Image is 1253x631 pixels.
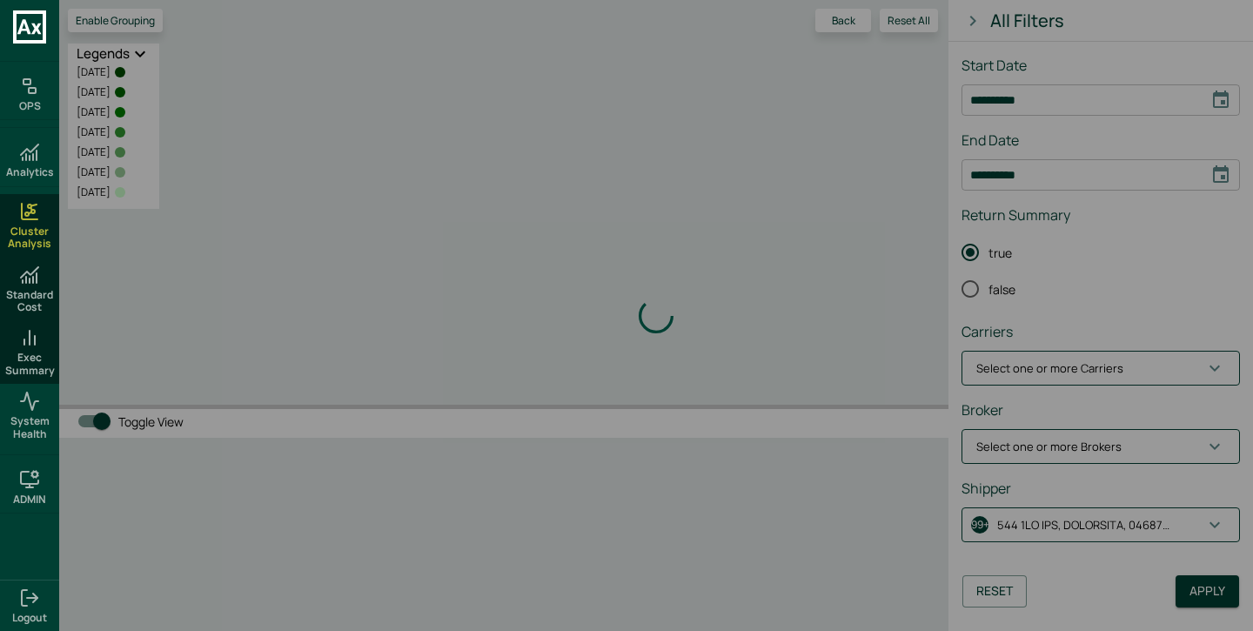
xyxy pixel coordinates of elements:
h6: ADMIN [13,493,46,506]
span: Exec Summary [3,352,56,377]
span: Cluster Analysis [3,225,56,251]
span: System Health [3,415,56,440]
span: Standard Cost [3,289,56,314]
h6: OPS [19,100,41,112]
span: Logout [12,612,47,624]
h6: Analytics [6,166,54,178]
